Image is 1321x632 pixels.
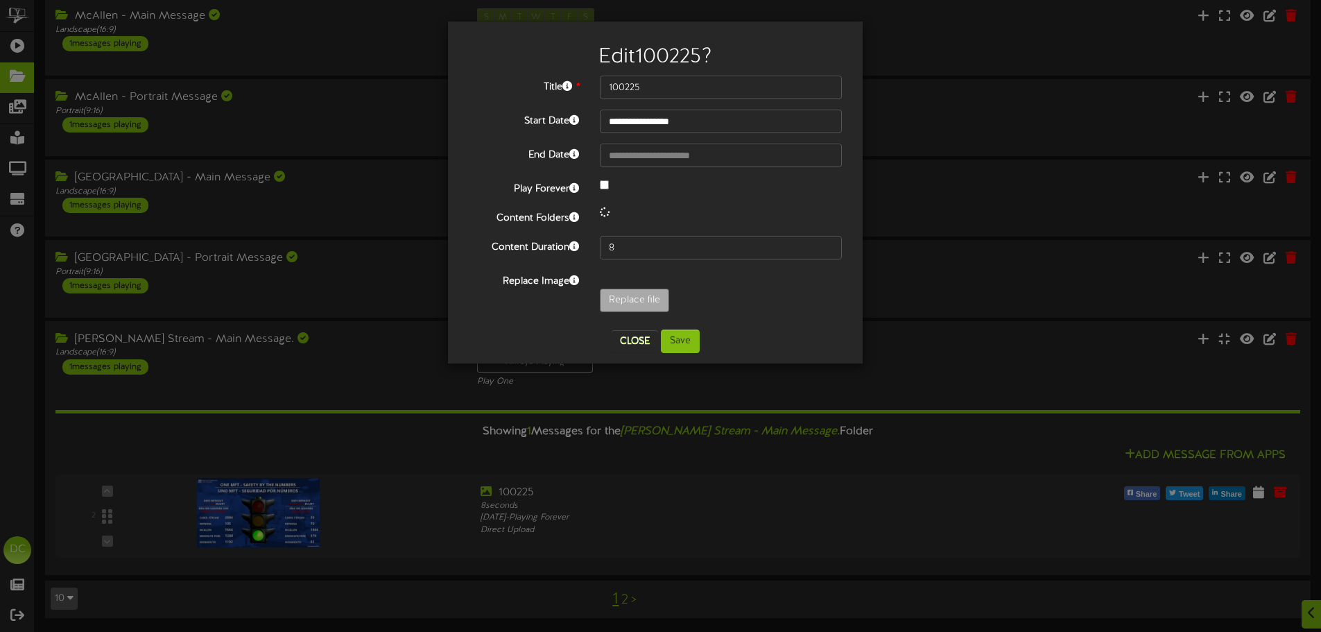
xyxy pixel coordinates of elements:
[458,144,589,162] label: End Date
[458,76,589,94] label: Title
[458,236,589,255] label: Content Duration
[458,178,589,196] label: Play Forever
[458,270,589,289] label: Replace Image
[469,46,842,69] h2: Edit 100225 ?
[661,330,700,353] button: Save
[612,330,658,352] button: Close
[458,207,589,225] label: Content Folders
[600,76,842,99] input: Title
[458,110,589,128] label: Start Date
[600,236,842,259] input: 15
